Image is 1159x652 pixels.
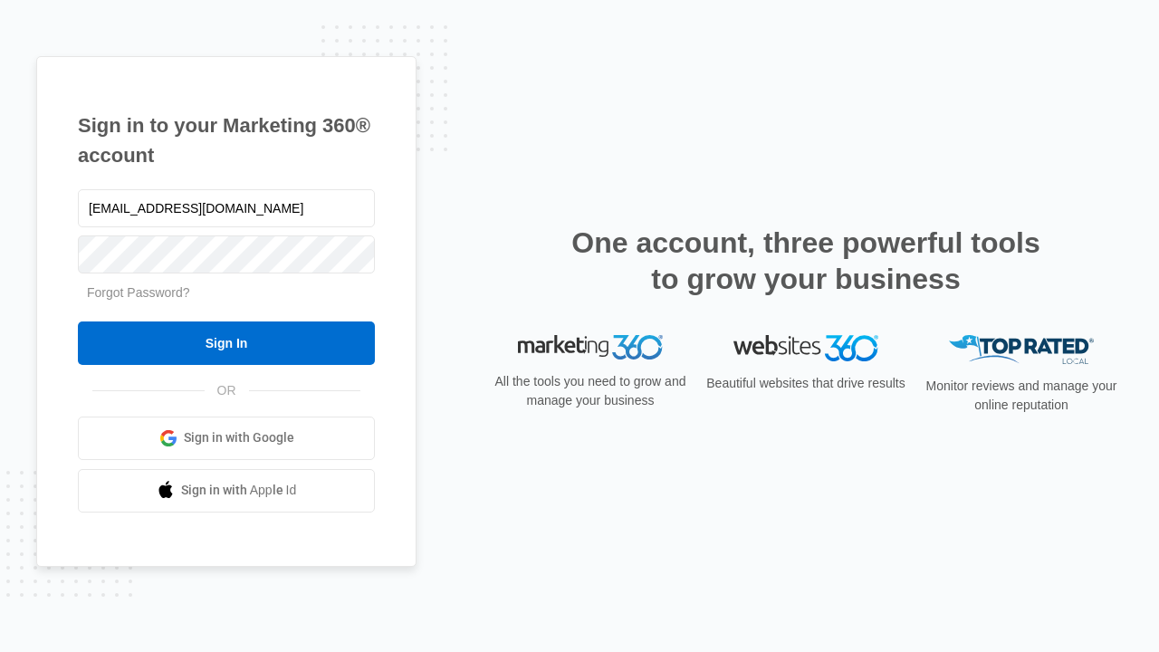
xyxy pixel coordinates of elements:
[87,285,190,300] a: Forgot Password?
[205,381,249,400] span: OR
[566,225,1046,297] h2: One account, three powerful tools to grow your business
[181,481,297,500] span: Sign in with Apple Id
[733,335,878,361] img: Websites 360
[489,372,692,410] p: All the tools you need to grow and manage your business
[78,189,375,227] input: Email
[184,428,294,447] span: Sign in with Google
[518,335,663,360] img: Marketing 360
[78,417,375,460] a: Sign in with Google
[78,469,375,513] a: Sign in with Apple Id
[78,321,375,365] input: Sign In
[78,110,375,170] h1: Sign in to your Marketing 360® account
[704,374,907,393] p: Beautiful websites that drive results
[920,377,1123,415] p: Monitor reviews and manage your online reputation
[949,335,1094,365] img: Top Rated Local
